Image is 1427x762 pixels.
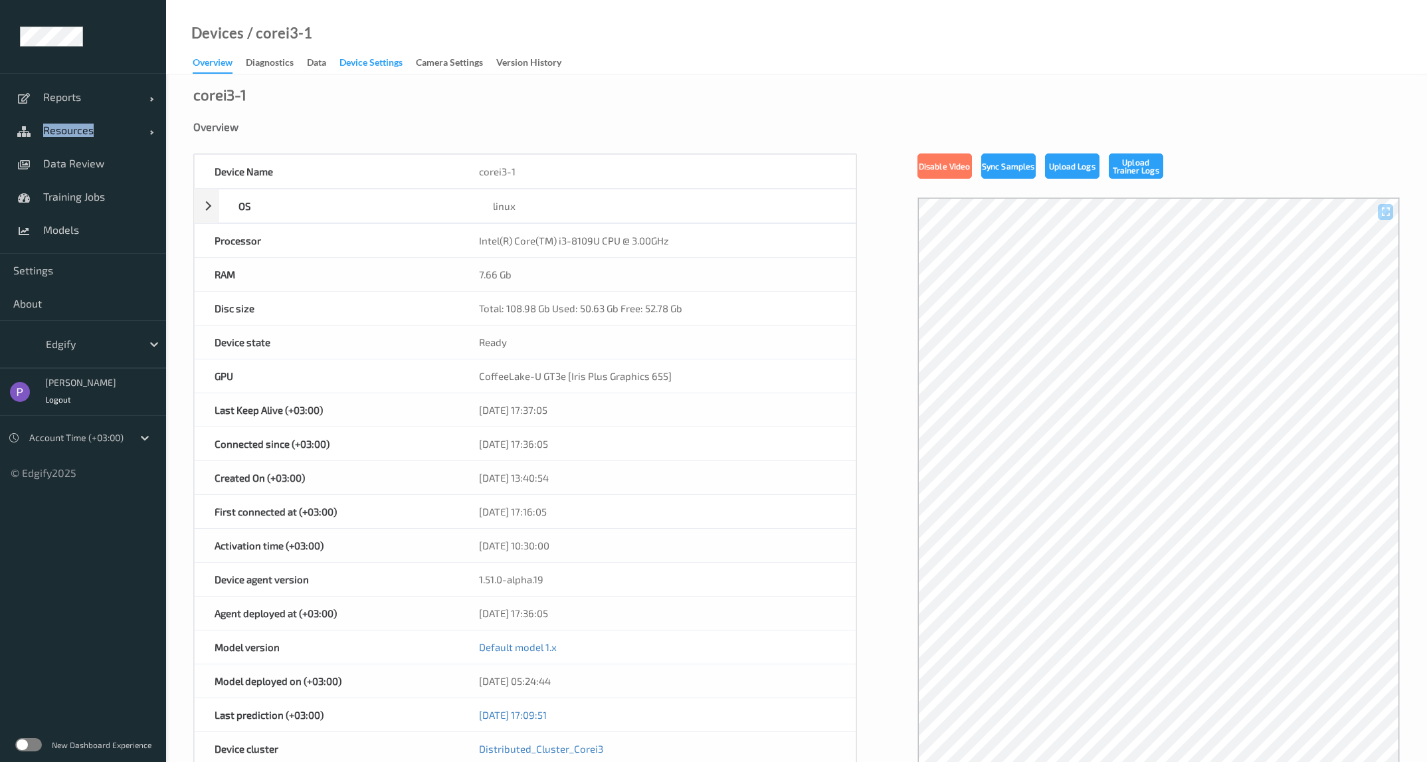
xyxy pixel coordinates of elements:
[459,326,856,359] div: Ready
[339,54,416,72] a: Device Settings
[917,153,972,179] button: Disable Video
[193,54,246,74] a: Overview
[195,224,459,257] div: Processor
[981,153,1036,179] button: Sync Samples
[244,27,312,40] div: / corei3-1
[496,54,575,72] a: Version History
[339,56,403,72] div: Device Settings
[195,155,459,188] div: Device Name
[191,27,244,40] a: Devices
[473,189,855,223] div: linux
[195,326,459,359] div: Device state
[195,529,459,562] div: Activation time (+03:00)
[246,56,294,72] div: Diagnostics
[459,664,856,698] div: [DATE] 05:24:44
[195,664,459,698] div: Model deployed on (+03:00)
[195,461,459,494] div: Created On (+03:00)
[459,529,856,562] div: [DATE] 10:30:00
[459,427,856,460] div: [DATE] 17:36:05
[219,189,474,223] div: OS
[416,54,496,72] a: Camera Settings
[195,597,459,630] div: Agent deployed at (+03:00)
[193,120,1400,134] div: Overview
[195,258,459,291] div: RAM
[193,56,233,74] div: Overview
[479,709,547,721] a: [DATE] 17:09:51
[459,224,856,257] div: Intel(R) Core(TM) i3-8109U CPU @ 3.00GHz
[195,495,459,528] div: First connected at (+03:00)
[195,359,459,393] div: GPU
[459,563,856,596] div: 1.51.0-alpha.19
[496,56,561,72] div: Version History
[307,54,339,72] a: Data
[459,495,856,528] div: [DATE] 17:16:05
[195,292,459,325] div: Disc size
[195,563,459,596] div: Device agent version
[195,630,459,664] div: Model version
[479,743,603,755] a: Distributed_Cluster_Corei3
[459,292,856,325] div: Total: 108.98 Gb Used: 50.63 Gb Free: 52.78 Gb
[459,155,856,188] div: corei3-1
[479,641,557,653] a: Default model 1.x
[193,88,246,101] div: corei3-1
[194,189,856,223] div: OSlinux
[246,54,307,72] a: Diagnostics
[459,597,856,630] div: [DATE] 17:36:05
[195,427,459,460] div: Connected since (+03:00)
[459,359,856,393] div: CoffeeLake-U GT3e [Iris Plus Graphics 655]
[459,258,856,291] div: 7.66 Gb
[416,56,483,72] div: Camera Settings
[195,393,459,427] div: Last Keep Alive (+03:00)
[307,56,326,72] div: Data
[459,461,856,494] div: [DATE] 13:40:54
[195,698,459,731] div: Last prediction (+03:00)
[1045,153,1099,179] button: Upload Logs
[1109,153,1163,179] button: Upload Trainer Logs
[459,393,856,427] div: [DATE] 17:37:05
